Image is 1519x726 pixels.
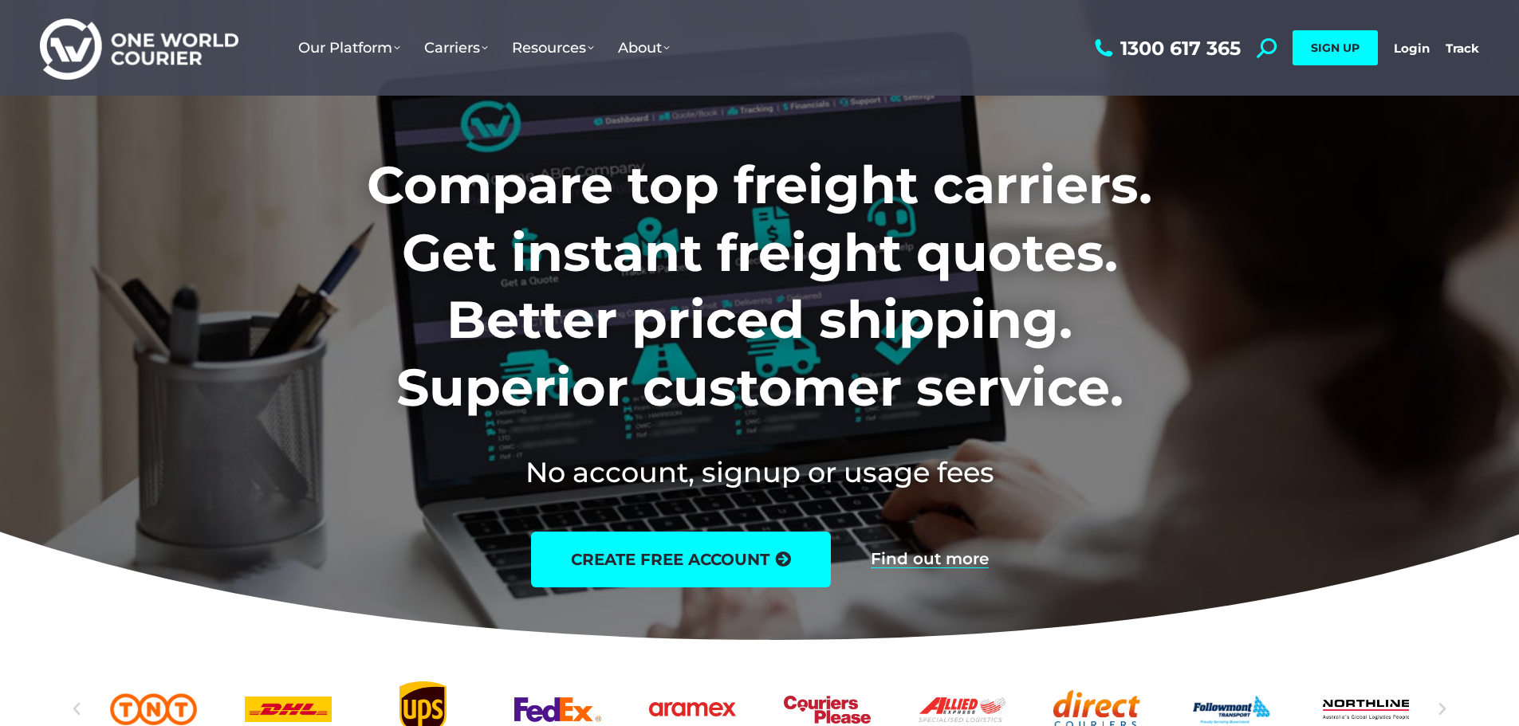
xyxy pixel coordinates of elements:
a: About [606,23,682,73]
span: Our Platform [298,39,400,57]
img: One World Courier [40,16,238,80]
a: Track [1446,41,1479,56]
span: SIGN UP [1311,41,1360,55]
a: Our Platform [286,23,412,73]
h2: No account, signup or usage fees [262,453,1257,492]
a: create free account [531,532,831,587]
span: Resources [512,39,594,57]
a: Resources [500,23,606,73]
a: Find out more [871,551,989,568]
a: Login [1394,41,1430,56]
h1: Compare top freight carriers. Get instant freight quotes. Better priced shipping. Superior custom... [262,151,1257,421]
a: 1300 617 365 [1091,38,1241,58]
a: SIGN UP [1293,30,1378,65]
span: Carriers [424,39,488,57]
span: About [618,39,670,57]
a: Carriers [412,23,500,73]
